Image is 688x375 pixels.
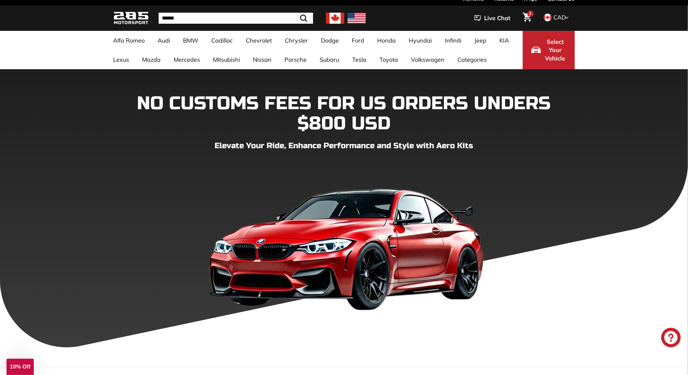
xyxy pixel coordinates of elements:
a: Mitsubishi [206,50,246,69]
button: Select Your Vehicle [523,31,575,69]
a: Volkswagen [404,50,451,69]
a: Tesla [346,50,373,69]
a: Porsche [278,50,313,69]
a: Ford [345,31,371,50]
a: Subaru [313,50,346,69]
a: Toyota [373,50,404,69]
span: 10% Off [10,364,30,370]
span: 2 [529,11,532,16]
inbox-online-store-chat: Shopify online store chat [659,328,683,349]
a: Nissan [246,50,278,69]
a: Chevrolet [239,31,278,50]
span: Live Chat [484,14,510,22]
img: Logo_285_Motorsport_areodynamics_components [113,11,149,26]
a: BMW [177,31,205,50]
a: Hyundai [402,31,438,50]
a: Cadillac [205,31,239,50]
a: Jeep [468,31,493,50]
a: Mazda [136,50,167,69]
div: 10% Off [7,359,34,375]
a: Audi [151,31,177,50]
a: Mercedes [167,50,206,69]
p: Elevate Your Ride, Enhance Performance and Style with Aero Kits [113,140,575,152]
button: Live Chat [466,10,519,26]
a: Infiniti [438,31,468,50]
a: Alfa Romeo [107,31,151,50]
a: KIA [493,31,515,50]
a: Lexus [107,50,136,69]
a: Cart [519,7,536,29]
a: Chrysler [278,31,314,50]
span: Select Your Vehicle [544,38,566,63]
a: Categories [451,50,493,69]
a: Dodge [314,31,345,50]
h1: NO CUSTOMS FEES FOR US ORDERS UNDERS $800 USD [113,94,575,134]
span: CAD [554,14,566,21]
input: Search [159,13,313,24]
a: Honda [371,31,402,50]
